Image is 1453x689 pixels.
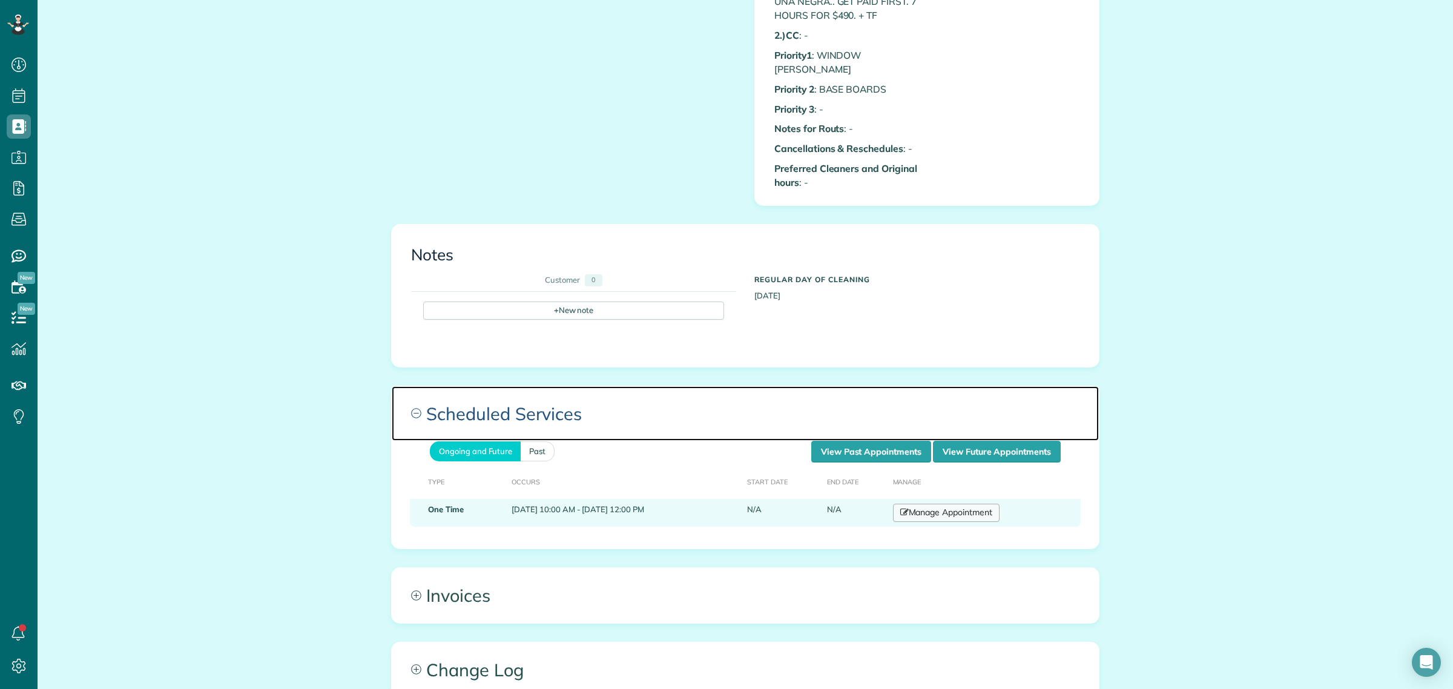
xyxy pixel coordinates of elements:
b: Preferred Cleaners and Original hours [774,162,917,188]
a: Ongoing and Future [430,441,521,461]
p: : - [774,28,918,42]
th: Start Date [742,463,822,499]
p: : WINDOW [PERSON_NAME] [774,48,918,76]
h3: Notes [411,246,1079,264]
p: : - [774,162,918,190]
div: Customer [545,274,580,286]
div: [DATE] [745,269,1089,301]
td: N/A [742,499,822,527]
span: New [18,303,35,315]
a: Scheduled Services [392,386,1099,441]
p: : BASE BOARDS [774,82,918,96]
b: Priority 3 [774,103,814,115]
a: Invoices [392,568,1099,622]
td: N/A [822,499,888,527]
a: Manage Appointment [893,504,1000,522]
a: View Past Appointments [811,441,931,463]
div: New note [423,302,724,320]
b: Priority 2 [774,83,814,95]
b: Priority1 [774,49,812,61]
strong: One Time [428,504,464,514]
span: New [18,272,35,284]
h5: Regular day of cleaning [754,275,1079,283]
th: Manage [888,463,1081,499]
th: Type [410,463,507,499]
div: Open Intercom Messenger [1412,648,1441,677]
b: Cancellations & Reschedules [774,142,903,154]
span: + [554,305,559,315]
b: Notes for Routs [774,122,844,134]
b: 2.)CC [774,29,799,41]
div: 0 [585,274,602,286]
td: [DATE] 10:00 AM - [DATE] 12:00 PM [507,499,742,527]
p: : - [774,142,918,156]
p: : - [774,102,918,116]
a: View Future Appointments [933,441,1061,463]
p: : - [774,122,918,136]
th: End Date [822,463,888,499]
th: Occurs [507,463,742,499]
a: Past [521,441,555,461]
